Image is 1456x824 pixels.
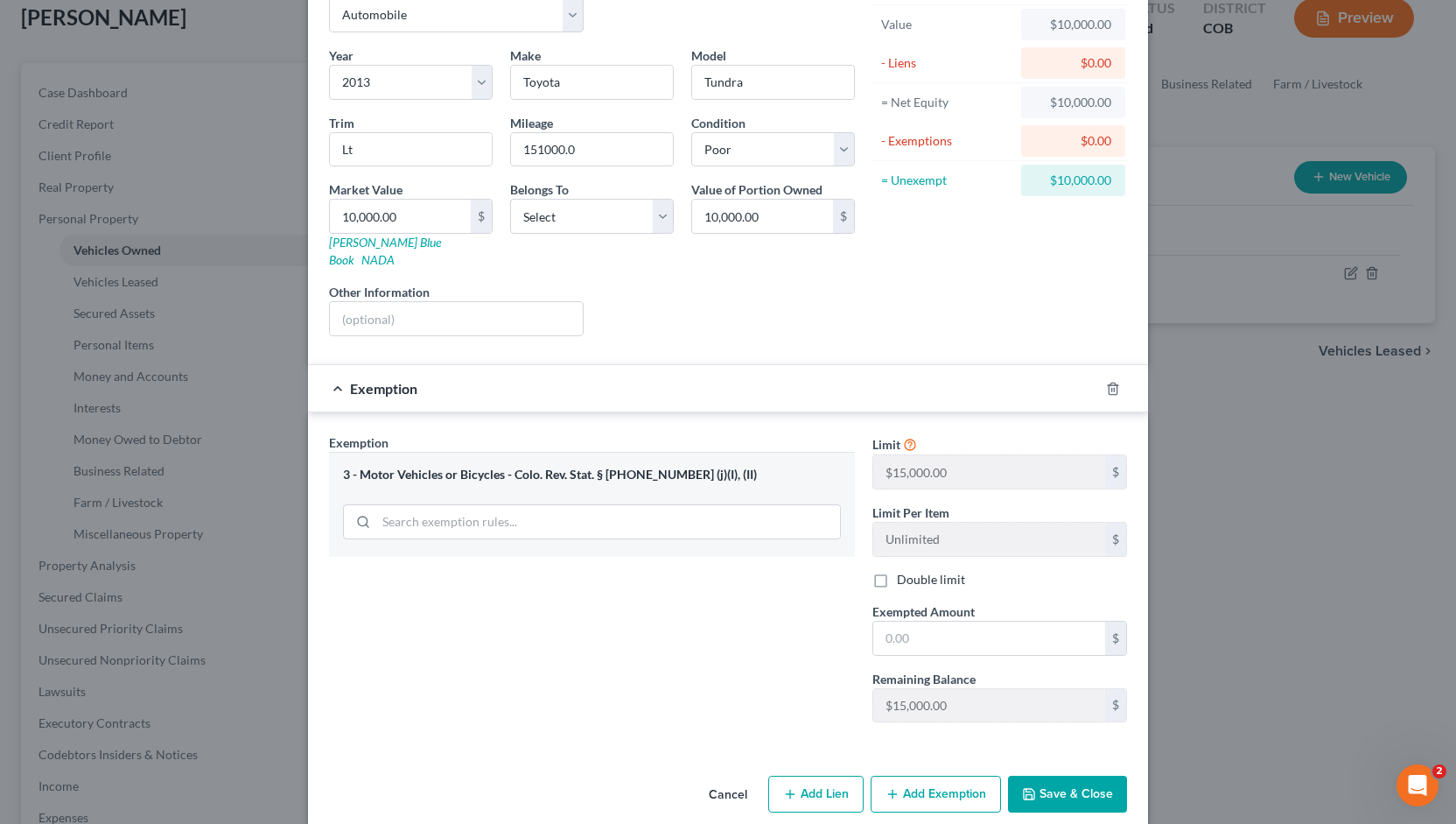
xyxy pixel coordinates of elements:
label: Value of Portion Owned [691,180,822,199]
span: 2 [1432,764,1446,778]
div: 3 - Motor Vehicles or Bicycles - Colo. Rev. Stat. § [PHONE_NUMBER] (j)(I), (II) [343,467,841,483]
input: -- [873,455,1105,489]
input: 0.00 [692,200,833,233]
div: $10,000.00 [1035,172,1111,189]
div: $0.00 [1035,132,1111,150]
span: Exemption [350,380,417,397]
a: NADA [361,252,395,267]
div: - Exemptions [881,132,1013,150]
div: $10,000.00 [1035,16,1111,33]
label: Model [691,46,726,65]
input: -- [873,523,1105,556]
label: Remaining Balance [872,670,976,688]
input: ex. Altima [692,66,854,99]
div: $ [471,200,492,233]
button: Add Lien [768,776,864,813]
label: Other Information [329,283,430,301]
input: Search exemption rules... [376,505,840,539]
div: $ [833,200,854,233]
label: Limit Per Item [872,504,949,522]
input: (optional) [330,302,583,335]
span: Make [510,48,541,63]
div: $ [1105,622,1126,655]
div: $ [1105,523,1126,556]
span: Limit [872,437,900,452]
input: ex. Nissan [511,66,673,99]
input: -- [873,689,1105,722]
label: Mileage [510,114,553,132]
div: $ [1105,689,1126,722]
div: = Net Equity [881,94,1013,111]
span: Exempted Amount [872,604,975,619]
iframe: Intercom live chat [1396,764,1438,806]
label: Year [329,46,353,65]
button: Save & Close [1008,776,1127,813]
input: ex. LS, LT, etc [330,133,492,166]
label: Double limit [897,571,965,588]
label: Condition [691,114,745,132]
input: -- [511,133,673,166]
label: Trim [329,114,354,132]
div: $10,000.00 [1035,94,1111,111]
span: Belongs To [510,182,569,197]
div: = Unexempt [881,172,1013,189]
div: Value [881,16,1013,33]
button: Add Exemption [871,776,1001,813]
input: 0.00 [330,200,471,233]
label: Market Value [329,180,402,199]
div: $0.00 [1035,54,1111,72]
input: 0.00 [873,622,1105,655]
div: - Liens [881,54,1013,72]
button: Cancel [695,778,761,813]
a: [PERSON_NAME] Blue Book [329,235,441,267]
span: Exemption [329,435,388,450]
div: $ [1105,455,1126,489]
